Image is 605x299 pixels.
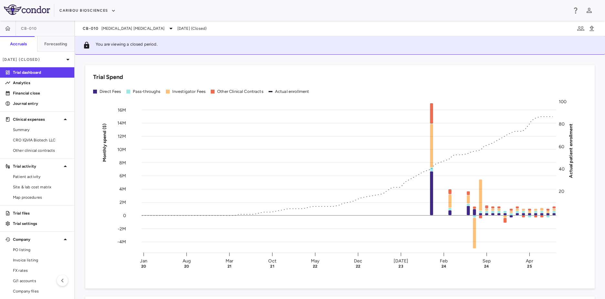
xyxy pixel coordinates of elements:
tspan: Actual patient enrollment [568,123,574,178]
p: Company [13,237,61,242]
tspan: 4M [119,186,126,192]
text: Mar [226,258,233,264]
div: Pass-throughs [133,89,161,94]
p: Trial settings [13,221,69,227]
tspan: 40 [559,166,565,172]
span: CB-010 [21,26,37,31]
p: Financial close [13,90,69,96]
div: Actual enrollment [275,89,309,94]
div: Other Clinical Contracts [217,89,263,94]
span: [DATE] (Closed) [177,26,207,31]
p: Clinical expenses [13,116,61,122]
text: Sep [483,258,491,264]
tspan: 2M [120,200,126,205]
p: Journal entry [13,101,69,106]
p: Trial activity [13,163,61,169]
tspan: 20 [559,189,564,194]
text: [DATE] [394,258,409,264]
h6: Trial Spend [93,73,123,82]
p: Trial dashboard [13,70,69,75]
span: Other clinical contracts [13,148,69,153]
text: 21 [228,264,231,269]
span: Invoice listing [13,257,69,263]
button: Caribou Biosciences [59,6,116,16]
text: 20 [184,264,189,269]
span: CRO IQVIA Biotech LLC [13,137,69,143]
text: 24 [484,264,489,269]
tspan: Monthly spend ($) [102,123,107,162]
text: Apr [526,258,533,264]
span: FX rates [13,268,69,273]
span: Company files [13,288,69,294]
span: [MEDICAL_DATA] [MEDICAL_DATA] [101,26,165,31]
tspan: 10M [117,147,126,152]
tspan: 8M [119,160,126,165]
p: Analytics [13,80,69,86]
text: 22 [356,264,360,269]
text: 22 [313,264,317,269]
span: PO listing [13,247,69,253]
span: Summary [13,127,69,133]
span: Patient activity [13,174,69,180]
span: G/l accounts [13,278,69,284]
p: Trial files [13,210,69,216]
text: Oct [268,258,276,264]
text: 23 [398,264,403,269]
text: 25 [527,264,532,269]
tspan: 14M [117,120,126,126]
tspan: 80 [559,121,565,127]
tspan: 6M [120,173,126,179]
h6: Accruals [10,41,27,47]
tspan: -4M [117,239,126,245]
p: You are viewing a closed period. [96,41,158,49]
text: Jan [140,258,147,264]
tspan: 16M [118,107,126,113]
text: Feb [440,258,448,264]
text: May [311,258,320,264]
tspan: 100 [559,99,567,105]
div: Investigator Fees [172,89,206,94]
text: Dec [354,258,362,264]
h6: Forecasting [44,41,68,47]
tspan: 12M [118,134,126,139]
text: 24 [441,264,446,269]
div: Direct Fees [100,89,121,94]
img: logo-full-SnFGN8VE.png [4,5,50,15]
span: Site & lab cost matrix [13,184,69,190]
text: 21 [270,264,274,269]
p: [DATE] (Closed) [3,57,64,62]
tspan: 60 [559,144,564,149]
span: CB-010 [83,26,99,31]
text: Aug [183,258,191,264]
text: 20 [141,264,146,269]
tspan: -2M [118,226,126,231]
span: Map procedures [13,194,69,200]
tspan: 0 [123,213,126,218]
